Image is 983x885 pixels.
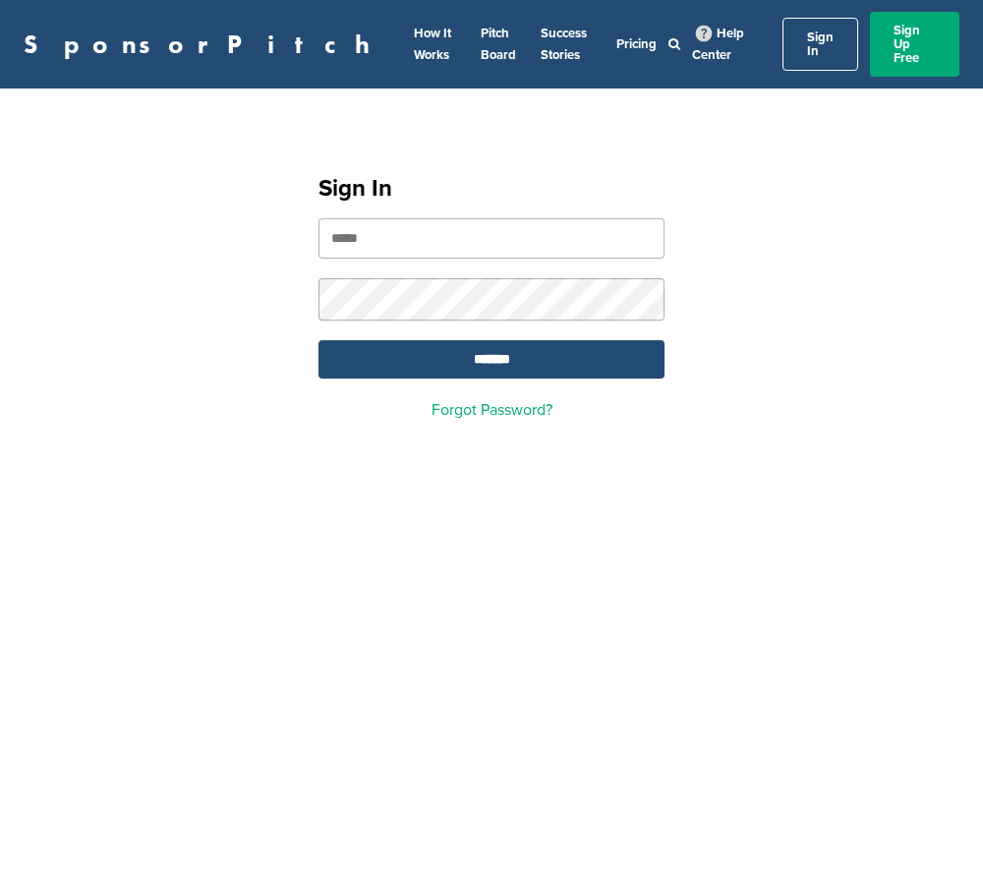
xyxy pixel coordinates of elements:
a: Help Center [692,22,744,67]
h1: Sign In [318,171,665,206]
a: Sign In [782,18,858,71]
a: Forgot Password? [432,400,552,420]
a: How It Works [414,26,451,63]
a: Pitch Board [481,26,516,63]
a: SponsorPitch [24,31,382,57]
a: Sign Up Free [870,12,959,77]
a: Success Stories [541,26,587,63]
a: Pricing [616,36,657,52]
